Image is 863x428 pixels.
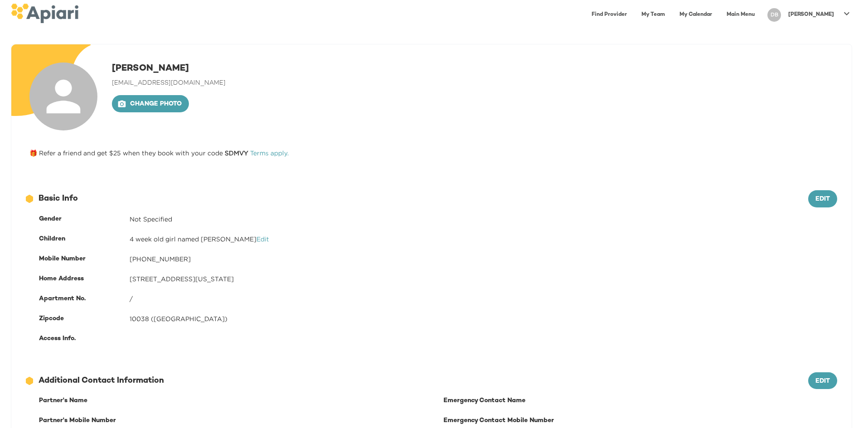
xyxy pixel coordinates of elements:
[112,63,226,75] h1: [PERSON_NAME]
[130,274,837,284] div: [STREET_ADDRESS][US_STATE]
[808,190,837,207] button: Edit
[130,294,837,303] div: /
[39,314,130,323] div: Zipcode
[250,149,289,156] a: Terms apply.
[112,95,189,112] button: Change photo
[815,376,830,387] span: Edit
[586,5,632,24] a: Find Provider
[130,255,837,264] div: [PHONE_NUMBER]
[444,416,557,425] div: Emergency Contact Mobile Number
[130,314,837,323] div: 10038 ([GEOGRAPHIC_DATA])
[39,235,130,244] div: Children
[223,149,250,156] strong: SDMVY
[39,255,130,264] div: Mobile Number
[130,235,837,244] div: 4 week old girl named [PERSON_NAME]
[39,416,121,425] div: Partner's Mobile Number
[808,372,837,390] button: Edit
[39,274,130,284] div: Home Address
[29,149,250,156] span: 🎁 Refer a friend and get $25 when they book with your code
[39,215,130,224] div: Gender
[39,396,121,405] div: Partner's Name
[39,294,130,303] div: Apartment No.
[112,80,226,87] span: [EMAIL_ADDRESS][DOMAIN_NAME]
[39,334,130,343] div: Access Info.
[721,5,760,24] a: Main Menu
[767,8,781,22] div: DB
[11,4,78,23] img: logo
[119,99,182,110] span: Change photo
[26,193,808,205] div: Basic Info
[636,5,670,24] a: My Team
[674,5,718,24] a: My Calendar
[444,396,557,405] div: Emergency Contact Name
[788,11,834,19] p: [PERSON_NAME]
[256,236,269,242] a: Edit
[130,215,837,224] div: Not Specified
[815,194,830,205] span: Edit
[26,375,808,387] div: Additional Contact Information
